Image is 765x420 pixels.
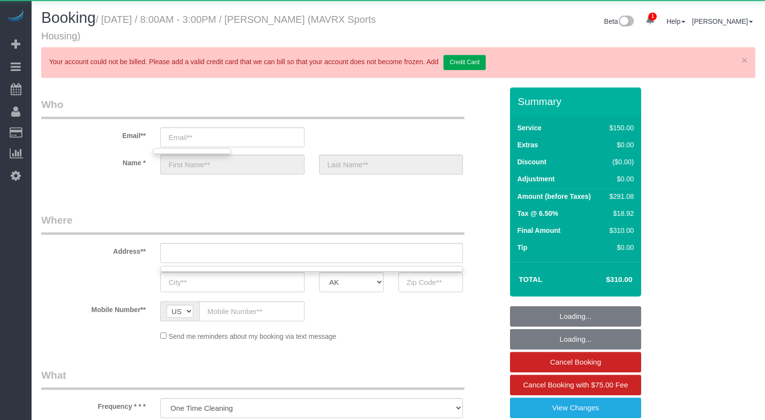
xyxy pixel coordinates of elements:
[34,155,153,168] label: Name *
[648,13,657,20] span: 1
[517,226,561,235] label: Final Amount
[160,155,305,175] input: First Name**
[398,272,463,292] input: Zip Code**
[606,243,634,252] div: $0.00
[666,17,685,25] a: Help
[199,301,305,321] input: Mobile Number**
[742,55,748,65] a: ×
[577,276,632,284] h4: $310.00
[41,97,464,119] legend: Who
[510,398,641,418] a: View Changes
[604,17,634,25] a: Beta
[41,9,96,26] span: Booking
[618,16,634,28] img: New interface
[692,17,753,25] a: [PERSON_NAME]
[169,332,337,340] span: Send me reminders about my booking via text message
[49,58,486,66] span: Your account could not be billed. Please add a valid credit card that we can bill so that your ac...
[510,375,641,395] a: Cancel Booking with $75.00 Fee
[6,10,25,23] img: Automaid Logo
[606,226,634,235] div: $310.00
[34,398,153,411] label: Frequency * * *
[517,140,538,150] label: Extras
[41,14,376,41] small: / [DATE] / 8:00AM - 3:00PM / [PERSON_NAME] (MAVRX Sports Housing)
[41,368,464,390] legend: What
[34,301,153,315] label: Mobile Number**
[517,192,591,201] label: Amount (before Taxes)
[641,10,660,31] a: 1
[41,213,464,235] legend: Where
[319,155,463,175] input: Last Name**
[523,381,628,389] span: Cancel Booking with $75.00 Fee
[606,140,634,150] div: $0.00
[517,123,542,133] label: Service
[517,174,555,184] label: Adjustment
[606,209,634,218] div: $18.92
[606,157,634,167] div: ($0.00)
[606,192,634,201] div: $291.08
[517,157,546,167] label: Discount
[517,243,527,252] label: Tip
[518,96,636,107] h3: Summary
[443,55,486,70] a: Credit Card
[519,275,543,283] strong: Total
[606,174,634,184] div: $0.00
[517,209,558,218] label: Tax @ 6.50%
[510,352,641,372] a: Cancel Booking
[606,123,634,133] div: $150.00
